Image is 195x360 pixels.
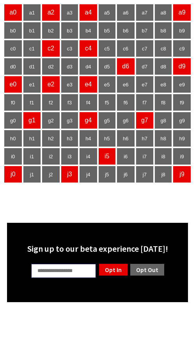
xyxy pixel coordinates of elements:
[79,94,97,111] td: f4
[4,22,22,39] td: b0
[154,130,172,147] td: h8
[173,130,191,147] td: h9
[4,40,22,57] td: c0
[154,4,172,21] td: a8
[42,112,60,129] td: g2
[136,76,154,93] td: e7
[79,22,97,39] td: b4
[136,130,154,147] td: h7
[23,94,41,111] td: f1
[154,166,172,183] td: j8
[42,4,60,21] td: a2
[136,112,154,129] td: g7
[117,112,135,129] td: g6
[173,58,191,75] td: d9
[61,166,78,183] td: j3
[4,58,22,75] td: d0
[117,166,135,183] td: j6
[61,112,78,129] td: g3
[98,112,116,129] td: g5
[117,22,135,39] td: b6
[154,148,172,165] td: i8
[98,166,116,183] td: j5
[173,22,191,39] td: b9
[136,58,154,75] td: d7
[23,148,41,165] td: i1
[61,130,78,147] td: h3
[117,40,135,57] td: c6
[61,4,78,21] td: a3
[154,22,172,39] td: b8
[173,166,191,183] td: j9
[117,148,135,165] td: i6
[173,94,191,111] td: f9
[173,148,191,165] td: i9
[42,58,60,75] td: d2
[136,4,154,21] td: a7
[4,166,22,183] td: j0
[79,40,97,57] td: c4
[173,40,191,57] td: c9
[4,148,22,165] td: i0
[61,40,78,57] td: c3
[117,94,135,111] td: f6
[79,76,97,93] td: e4
[61,22,78,39] td: b3
[98,130,116,147] td: h5
[173,76,191,93] td: e9
[79,4,97,21] td: a4
[136,40,154,57] td: c7
[4,76,22,93] td: e0
[12,243,183,254] div: Sign up to our beta experience [DATE]!
[79,58,97,75] td: d4
[154,40,172,57] td: c8
[98,148,116,165] td: i5
[42,94,60,111] td: f2
[23,76,41,93] td: e1
[117,76,135,93] td: e6
[79,148,97,165] td: i4
[42,22,60,39] td: b2
[117,130,135,147] td: h6
[79,112,97,129] td: g4
[23,22,41,39] td: b1
[23,58,41,75] td: d1
[42,130,60,147] td: h2
[154,112,172,129] td: g8
[79,166,97,183] td: j4
[98,263,128,276] a: Opt In
[61,94,78,111] td: f3
[23,166,41,183] td: j1
[117,4,135,21] td: a6
[61,58,78,75] td: d3
[173,112,191,129] td: g9
[154,76,172,93] td: e8
[42,76,60,93] td: e2
[42,148,60,165] td: i2
[4,94,22,111] td: f0
[154,94,172,111] td: f8
[98,94,116,111] td: f5
[23,112,41,129] td: g1
[136,166,154,183] td: j7
[98,4,116,21] td: a5
[136,94,154,111] td: f7
[98,40,116,57] td: c5
[136,148,154,165] td: i7
[4,112,22,129] td: g0
[98,22,116,39] td: b5
[61,76,78,93] td: e3
[4,130,22,147] td: h0
[98,58,116,75] td: d5
[136,22,154,39] td: b7
[23,130,41,147] td: h1
[23,40,41,57] td: c1
[79,130,97,147] td: h4
[98,76,116,93] td: e5
[154,58,172,75] td: d8
[173,4,191,21] td: a9
[42,166,60,183] td: j2
[23,4,41,21] td: a1
[42,40,60,57] td: c2
[61,148,78,165] td: i3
